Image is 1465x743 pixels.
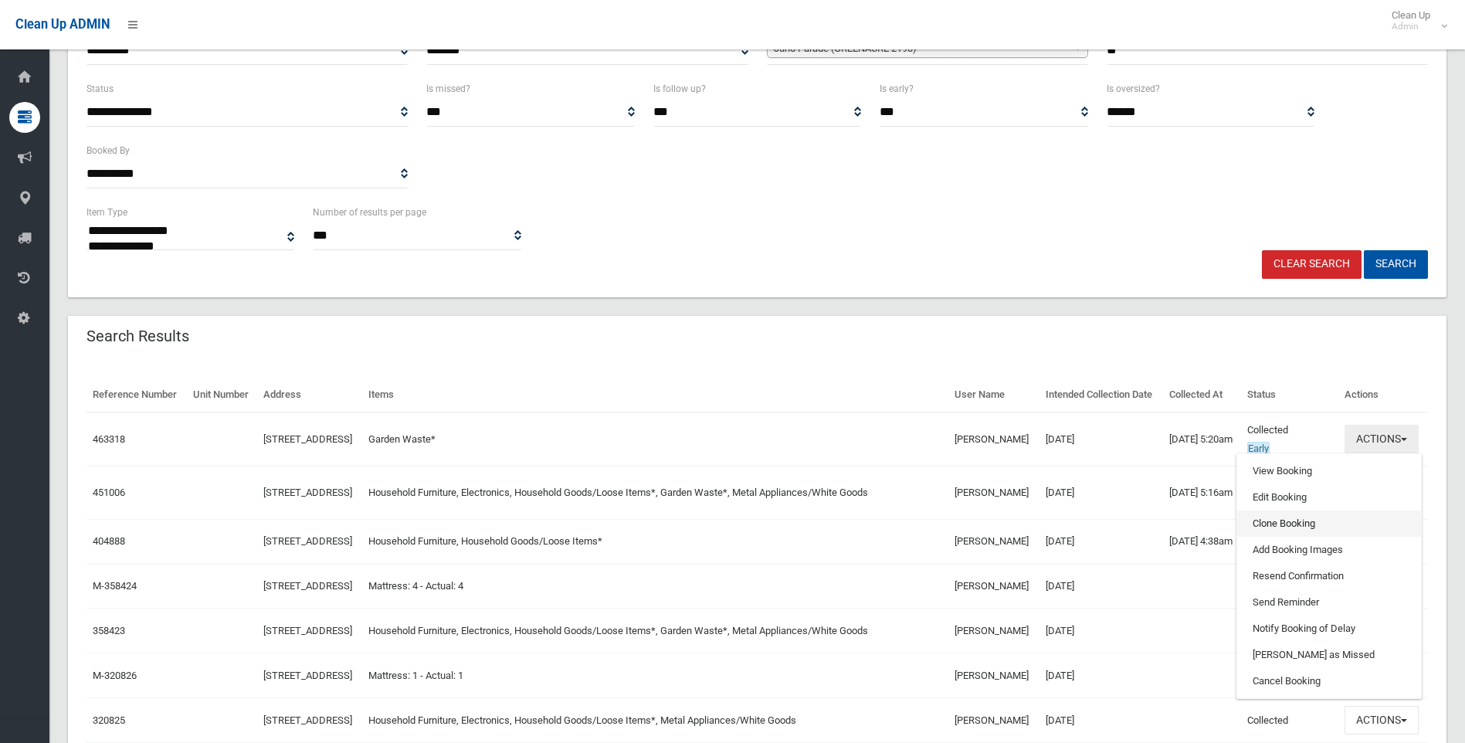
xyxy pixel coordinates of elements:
a: [STREET_ADDRESS] [263,580,352,592]
td: [DATE] 5:20am [1163,412,1242,466]
td: Collected [1241,698,1338,743]
a: Cancel Booking [1237,668,1421,694]
a: M-358424 [93,580,137,592]
small: Admin [1392,21,1430,32]
td: Mattress: 1 - Actual: 1 [362,653,949,698]
a: [STREET_ADDRESS] [263,535,352,547]
a: Clone Booking [1237,511,1421,537]
label: Is follow up? [653,80,706,97]
td: [DATE] 4:38am [1163,519,1242,564]
a: 451006 [93,487,125,498]
button: Actions [1345,425,1419,453]
a: Notify Booking of Delay [1237,616,1421,642]
td: [PERSON_NAME] [948,698,1039,743]
td: Household Furniture, Electronics, Household Goods/Loose Items*, Metal Appliances/White Goods [362,698,949,743]
th: Status [1241,378,1338,412]
td: Collected [1241,412,1338,466]
td: Garden Waste* [362,412,949,466]
td: [PERSON_NAME] [948,564,1039,609]
th: Unit Number [187,378,257,412]
td: Household Furniture, Electronics, Household Goods/Loose Items*, Garden Waste*, Metal Appliances/W... [362,609,949,653]
label: Is early? [880,80,914,97]
td: [DATE] [1039,564,1163,609]
a: Resend Confirmation [1237,563,1421,589]
th: User Name [948,378,1039,412]
th: Reference Number [86,378,187,412]
a: View Booking [1237,458,1421,484]
a: 404888 [93,535,125,547]
a: [STREET_ADDRESS] [263,670,352,681]
th: Intended Collection Date [1039,378,1163,412]
td: [DATE] 5:16am [1163,466,1242,519]
td: [DATE] [1039,609,1163,653]
td: [DATE] [1039,519,1163,564]
td: [DATE] [1039,466,1163,519]
label: Is missed? [426,80,470,97]
label: Status [86,80,114,97]
td: [DATE] [1039,653,1163,698]
td: [PERSON_NAME] [948,519,1039,564]
a: [STREET_ADDRESS] [263,433,352,445]
th: Items [362,378,949,412]
a: Edit Booking [1237,484,1421,511]
a: Add Booking Images [1237,537,1421,563]
td: [DATE] [1039,412,1163,466]
header: Search Results [68,321,208,351]
button: Actions [1345,706,1419,735]
td: [PERSON_NAME] [948,466,1039,519]
td: Household Furniture, Household Goods/Loose Items* [362,519,949,564]
a: M-320826 [93,670,137,681]
button: Search [1364,250,1428,279]
th: Address [257,378,362,412]
th: Actions [1338,378,1428,412]
a: 320825 [93,714,125,726]
a: Clear Search [1262,250,1362,279]
a: 463318 [93,433,125,445]
label: Number of results per page [313,204,426,221]
span: Clean Up [1384,9,1446,32]
label: Item Type [86,204,127,221]
label: Booked By [86,142,130,159]
a: [PERSON_NAME] as Missed [1237,642,1421,668]
td: Household Furniture, Electronics, Household Goods/Loose Items*, Garden Waste*, Metal Appliances/W... [362,466,949,519]
a: Send Reminder [1237,589,1421,616]
td: [PERSON_NAME] [948,412,1039,466]
label: Is oversized? [1107,80,1160,97]
th: Collected At [1163,378,1242,412]
a: [STREET_ADDRESS] [263,487,352,498]
a: [STREET_ADDRESS] [263,714,352,726]
td: [PERSON_NAME] [948,653,1039,698]
td: [PERSON_NAME] [948,609,1039,653]
span: Clean Up ADMIN [15,17,110,32]
td: Mattress: 4 - Actual: 4 [362,564,949,609]
span: Early [1247,442,1270,455]
a: [STREET_ADDRESS] [263,625,352,636]
a: 358423 [93,625,125,636]
td: [DATE] [1039,698,1163,743]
